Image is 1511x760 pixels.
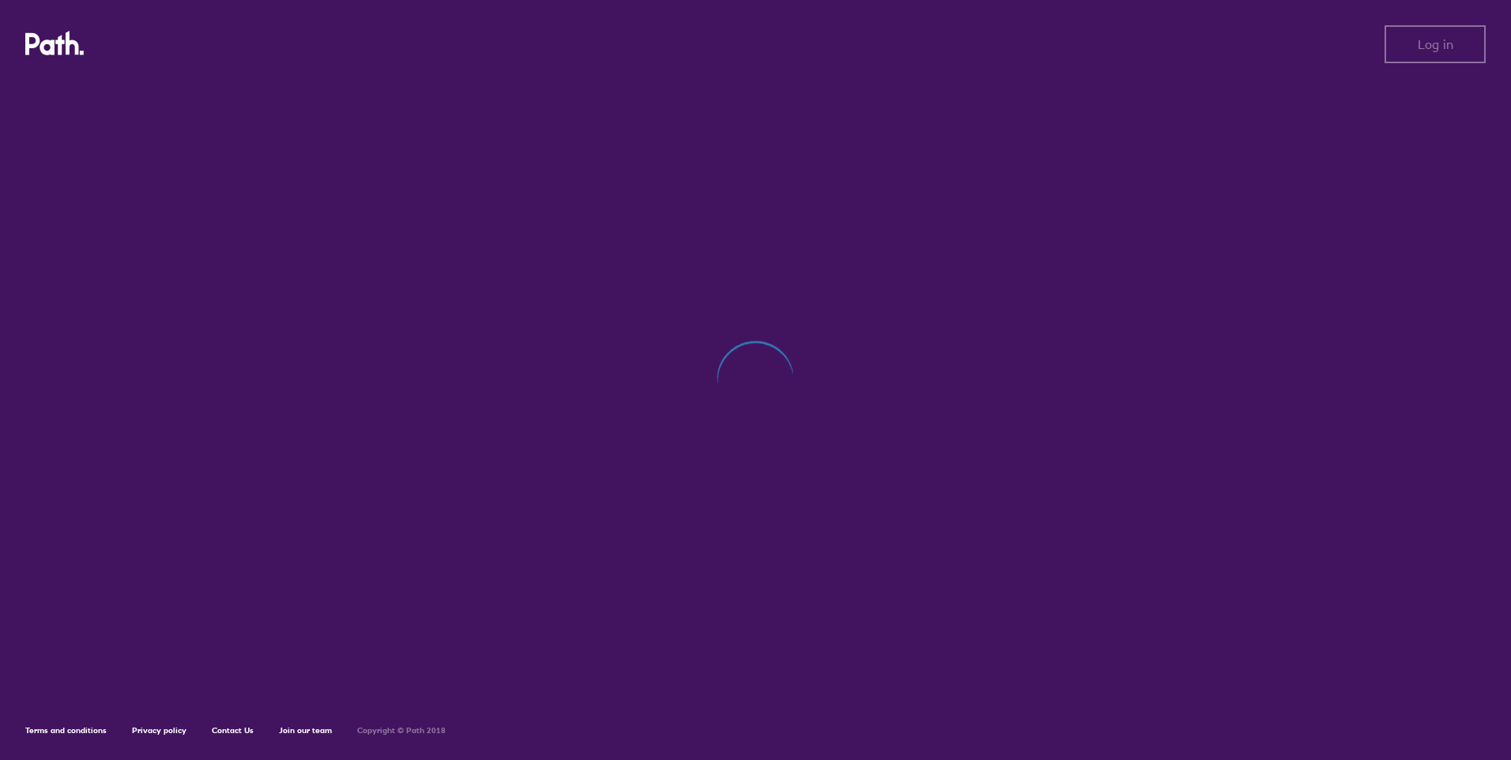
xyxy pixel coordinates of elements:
[1418,37,1453,51] span: Log in
[279,725,332,736] a: Join our team
[1385,25,1486,63] button: Log in
[212,725,254,736] a: Contact Us
[132,725,187,736] a: Privacy policy
[25,725,107,736] a: Terms and conditions
[357,726,446,736] h6: Copyright © Path 2018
